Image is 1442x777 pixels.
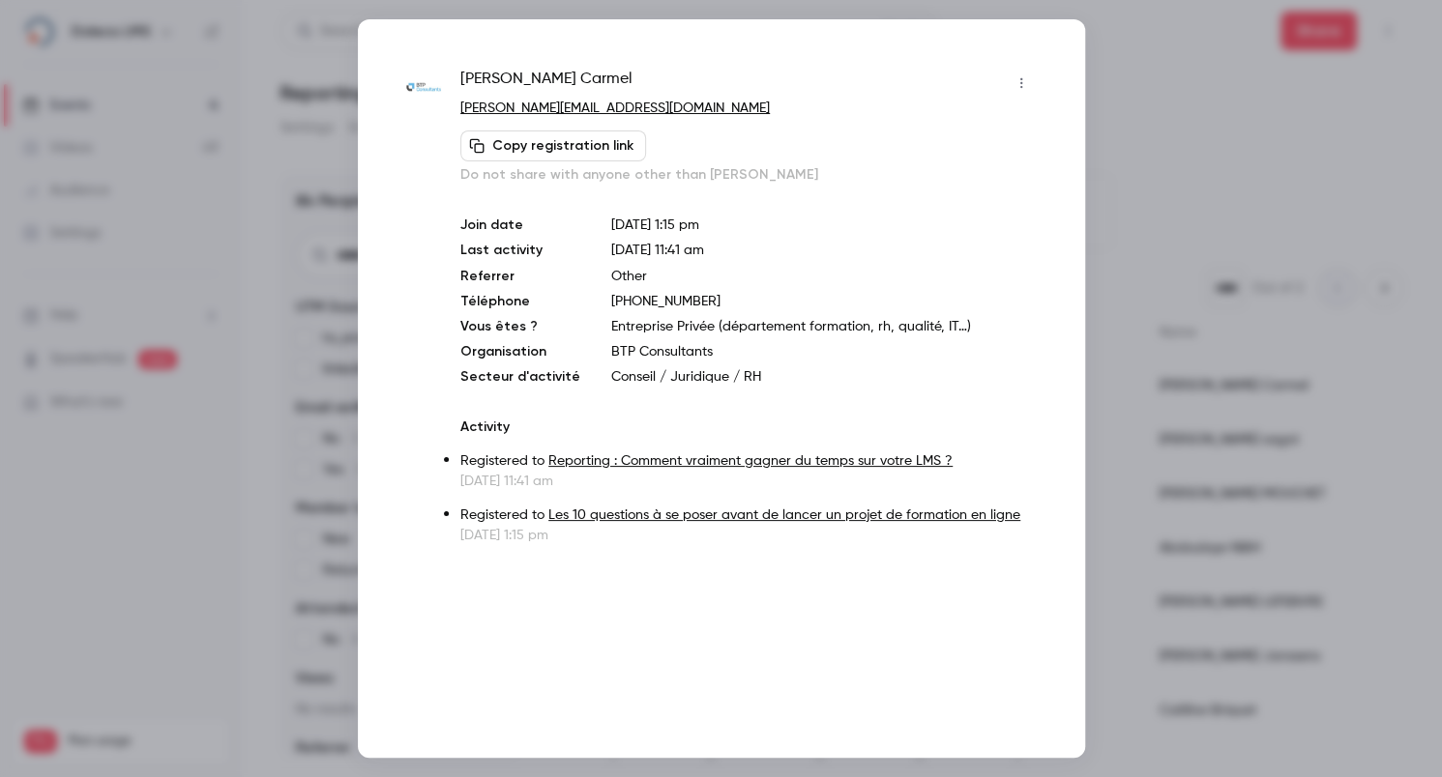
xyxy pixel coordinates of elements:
[460,317,580,336] p: Vous êtes ?
[460,241,580,261] p: Last activity
[611,342,1036,361] p: BTP Consultants
[611,367,1036,387] p: Conseil / Juridique / RH
[460,367,580,387] p: Secteur d'activité
[548,454,953,468] a: Reporting : Comment vraiment gagner du temps sur votre LMS ?
[460,505,1036,526] p: Registered to
[548,508,1020,522] a: Les 10 questions à se poser avant de lancer un projet de formation en ligne
[460,165,1036,185] p: Do not share with anyone other than [PERSON_NAME]
[611,317,1036,336] p: Entreprise Privée (département formation, rh, qualité, IT…)
[460,417,1036,437] p: Activity
[460,68,633,99] span: [PERSON_NAME] Carmel
[460,101,770,115] a: [PERSON_NAME][EMAIL_ADDRESS][DOMAIN_NAME]
[460,472,1036,491] p: [DATE] 11:41 am
[460,342,580,361] p: Organisation
[460,267,580,286] p: Referrer
[460,526,1036,545] p: [DATE] 1:15 pm
[406,70,442,105] img: btp-consultants.fr
[611,244,704,257] span: [DATE] 11:41 am
[460,292,580,311] p: Téléphone
[460,216,580,235] p: Join date
[611,216,1036,235] p: [DATE] 1:15 pm
[611,267,1036,286] p: Other
[611,292,1036,311] p: [PHONE_NUMBER]
[460,451,1036,472] p: Registered to
[460,130,646,161] button: Copy registration link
